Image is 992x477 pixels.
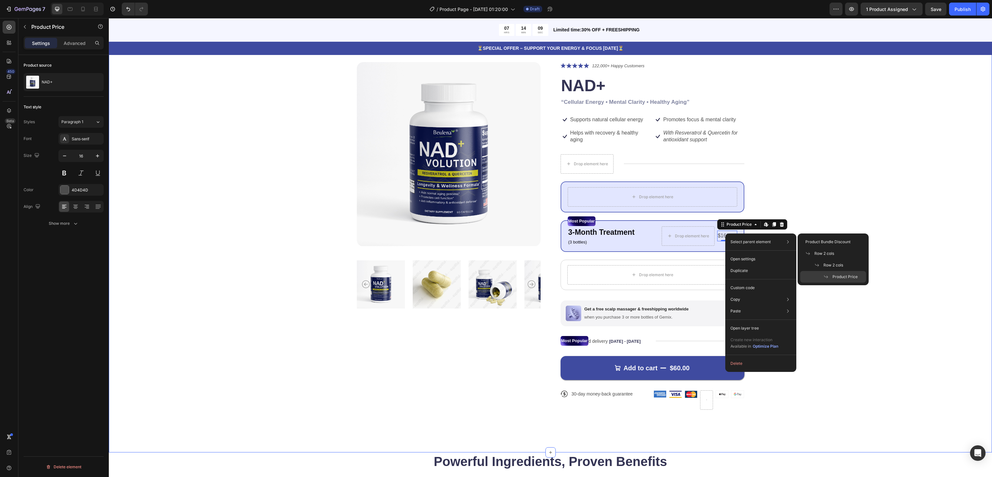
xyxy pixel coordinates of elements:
[109,18,992,477] iframe: Design area
[560,345,581,355] div: $60.00
[463,373,524,379] p: 30-day money-back guarantee
[249,458,635,466] p: Gemix helps restore strong, healthy hair with ingredients that truly make a difference.
[24,151,41,160] div: Size
[72,136,102,142] div: Sans-serif
[554,112,629,124] i: With Resveratrol & Quercetin for antioxidant support
[460,209,526,220] p: 3-Month Treatment
[545,373,557,380] img: gempages_543980698587890526-8f39604c-435b-4176-8a1c-6fec3b8b3de2.png
[3,3,48,16] button: 7
[955,6,971,13] div: Publish
[419,262,427,270] button: Carousel Next Arrow
[730,285,755,291] p: Custom code
[6,69,15,74] div: 450
[530,176,564,181] div: Drop element here
[861,3,923,16] button: 1 product assigned
[452,81,581,87] strong: “Cellular Energy • Mental Clarity • Healthy Aging”
[931,6,941,12] span: Save
[374,27,509,33] strong: SPECIAL OFFER – SUPPORT YOUR ENERGY & FOCUS [DATE]
[730,239,771,245] p: Select parent element
[561,373,573,380] img: gempages_543980698587890526-15508baa-6c96-4127-84c5-665ffd7a21e1.png
[32,40,50,47] p: Settings
[72,187,102,193] div: 4D4D4D
[452,79,635,90] div: Rich Text Editor. Editing area: main
[576,373,588,380] img: gempages_543980698587890526-df56d0b9-9d9f-4b5b-b746-b12c23a7875c.png
[24,119,35,125] div: Styles
[925,3,946,16] button: Save
[439,6,508,13] span: Product Page - [DATE] 01:20:00
[24,218,104,229] button: Show more
[566,215,600,221] div: Drop element here
[530,6,540,12] span: Draft
[248,434,635,452] h2: Powerful Ingredients, Proven Benefits
[616,203,644,209] div: Product Price
[730,308,741,314] p: Paste
[607,373,619,380] img: gempages_543980698587890526-ac9f221c-ee9c-441e-9aa5-4c2561228047.png
[728,358,794,369] button: Delete
[42,80,53,84] p: NAD+
[730,344,751,349] span: Available in
[24,104,41,110] div: Text style
[460,221,526,227] p: (3 bottles)
[437,6,438,13] span: /
[253,262,261,270] button: Carousel Back Arrow
[483,45,536,51] p: 122,000+ Happy Customers
[461,98,534,105] p: Supports natural cellular energy
[24,202,42,211] div: Align
[452,338,635,362] button: Add to cart
[457,287,472,303] img: gempages_543980698587890526-01516803-da99-4eca-bd9d-45f85829808c.png
[61,119,83,125] span: Paragraph 1
[476,288,580,294] p: Get a free scalp massager & freeshipping worldwide
[24,62,52,68] div: Product source
[730,268,748,274] p: Duplicate
[122,3,148,16] div: Undo/Redo
[752,343,779,350] button: Optimize Plan
[949,3,976,16] button: Publish
[970,445,986,461] div: Open Intercom Messenger
[730,325,759,331] p: Open layer tree
[814,251,834,256] span: Row 2 cols
[24,187,34,193] div: Color
[64,40,86,47] p: Advanced
[24,136,32,142] div: Font
[5,118,15,124] div: Beta
[31,23,86,31] p: Product Price
[459,208,527,221] div: Rich Text Editor. Editing area: main
[805,239,851,245] span: Product Bundle Discount
[515,346,549,354] div: Add to cart
[623,373,635,380] img: gempages_543980698587890526-e26b8f10-0a90-40d9-954d-1fed08413288.png
[608,212,628,223] div: $162.00
[832,274,858,280] span: Product Price
[866,6,908,13] span: 1 product assigned
[730,297,740,302] p: Copy
[554,98,627,105] p: Promotes focus & mental clarity
[730,256,755,262] p: Open settings
[530,254,564,259] div: Drop element here
[26,76,39,89] img: product feature img
[460,199,486,207] p: Most Popular
[46,463,81,471] div: Delete element
[823,262,843,268] span: Row 2 cols
[42,5,45,13] p: 7
[476,297,580,302] p: when you purchase 3 or more bottles of Gemix.
[465,143,499,148] div: Drop element here
[49,220,79,227] div: Show more
[452,57,635,79] h1: NAD+
[452,319,479,327] p: Most Popular
[24,462,104,472] button: Delete element
[58,116,104,128] button: Paragraph 1
[461,112,542,125] p: Helps with recovery & healthy aging
[730,337,779,343] p: Create new interaction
